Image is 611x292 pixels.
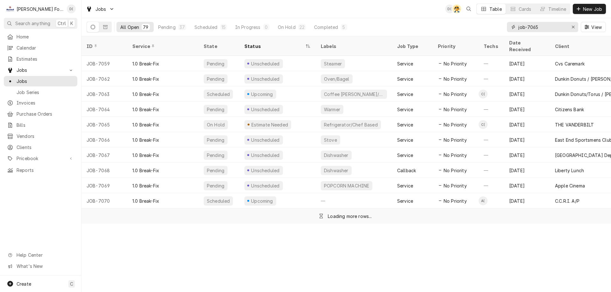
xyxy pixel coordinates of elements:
[15,20,50,27] span: Search anything
[504,71,550,86] div: [DATE]
[504,56,550,71] div: [DATE]
[4,43,77,53] a: Calendar
[504,132,550,147] div: [DATE]
[316,193,392,208] div: —
[132,167,159,174] div: 1.0 Break-Fix
[278,24,296,31] div: On Hold
[81,102,127,117] div: JOB-7064
[132,91,159,98] div: 1.0 Break-Fix
[4,142,77,153] a: Clients
[4,131,77,141] a: Vendors
[397,152,413,159] div: Service
[4,120,77,130] a: Bills
[444,167,467,174] span: No Priority
[504,147,550,163] div: [DATE]
[479,120,488,129] div: C(
[555,198,579,204] div: C.C.R.I. A/P
[519,6,531,12] div: Cards
[397,60,413,67] div: Service
[323,106,341,113] div: Warmer
[479,120,488,129] div: Chris Branca (99)'s Avatar
[4,250,77,260] a: Go to Help Center
[323,91,384,98] div: Coffee [PERSON_NAME]/Iced
[81,56,127,71] div: JOB-7059
[479,56,504,71] div: —
[4,54,77,64] a: Estimates
[444,91,467,98] span: No Priority
[504,193,550,208] div: [DATE]
[581,22,606,32] button: View
[70,281,73,287] span: C
[206,198,230,204] div: Scheduled
[17,33,74,40] span: Home
[17,56,74,62] span: Estimates
[342,24,346,31] div: 5
[250,76,280,82] div: Unscheduled
[397,43,428,50] div: Job Type
[323,60,342,67] div: Steamer
[221,24,226,31] div: 15
[444,121,467,128] span: No Priority
[17,6,63,12] div: [PERSON_NAME] Food Equipment Service
[4,261,77,271] a: Go to What's New
[479,147,504,163] div: —
[582,6,603,12] span: New Job
[158,24,176,31] div: Pending
[323,137,338,143] div: Stove
[323,167,349,174] div: Dishwasher
[81,147,127,163] div: JOB-7067
[314,24,338,31] div: Completed
[81,193,127,208] div: JOB-7070
[555,182,585,189] div: Apple Cinema
[444,137,467,143] span: No Priority
[555,167,584,174] div: Liberty Lunch
[397,198,413,204] div: Service
[143,24,148,31] div: 79
[206,106,225,113] div: Pending
[132,43,192,50] div: Service
[397,121,413,128] div: Service
[250,182,280,189] div: Unscheduled
[397,76,413,82] div: Service
[509,39,544,53] div: Date Received
[397,137,413,143] div: Service
[17,78,74,85] span: Jobs
[4,98,77,108] a: Invoices
[444,60,467,67] span: No Priority
[479,196,488,205] div: A(
[17,89,74,96] span: Job Series
[17,133,74,139] span: Vendors
[479,196,488,205] div: Andy Christopoulos (121)'s Avatar
[81,71,127,86] div: JOB-7062
[504,86,550,102] div: [DATE]
[206,91,230,98] div: Scheduled
[323,76,350,82] div: Oven/Bagel
[83,4,117,14] a: Go to Jobs
[573,4,606,14] button: New Job
[323,182,370,189] div: POPCORN MACHINE
[590,24,603,31] span: View
[323,152,349,159] div: Dishwasher
[206,76,225,82] div: Pending
[464,4,474,14] button: Open search
[17,167,74,173] span: Reports
[321,43,387,50] div: Labels
[504,117,550,132] div: [DATE]
[206,60,225,67] div: Pending
[132,106,159,113] div: 1.0 Break-Fix
[264,24,268,31] div: 0
[445,4,454,13] div: D(
[445,4,454,13] div: Derek Testa (81)'s Avatar
[4,165,77,175] a: Reports
[87,43,121,50] div: ID
[6,4,15,13] div: Marshall Food Equipment Service's Avatar
[444,76,467,82] span: No Priority
[444,106,467,113] span: No Priority
[438,43,472,50] div: Priority
[484,43,499,50] div: Techs
[17,44,74,51] span: Calendar
[17,252,74,258] span: Help Center
[204,43,234,50] div: State
[4,109,77,119] a: Purchase Orders
[548,6,566,12] div: Timeline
